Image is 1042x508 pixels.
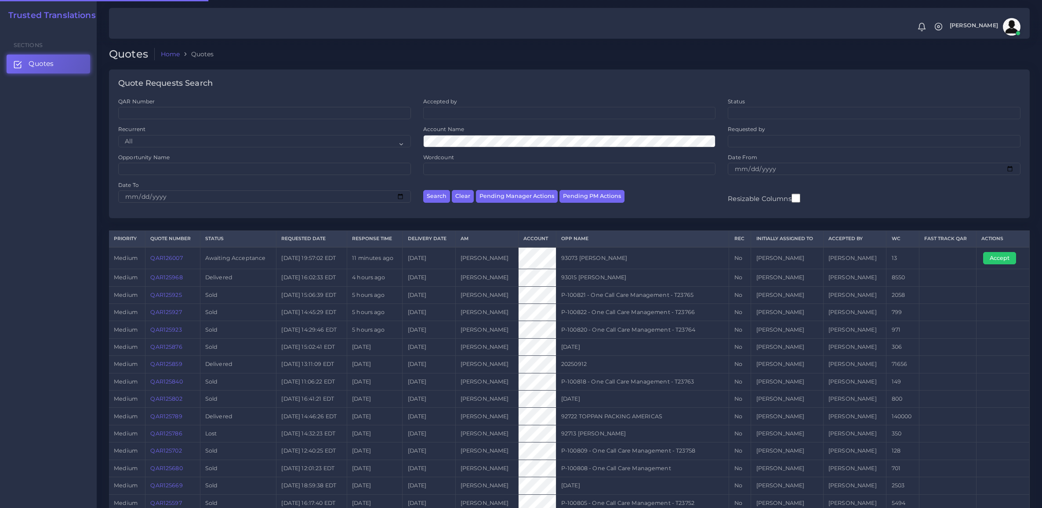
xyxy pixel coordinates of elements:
[347,442,403,460] td: [DATE]
[729,373,751,390] td: No
[423,190,450,203] button: Search
[886,269,919,286] td: 8550
[556,247,729,269] td: 93073 [PERSON_NAME]
[751,304,823,321] td: [PERSON_NAME]
[823,460,886,477] td: [PERSON_NAME]
[886,460,919,477] td: 701
[423,125,465,133] label: Account Name
[886,356,919,373] td: 71656
[823,373,886,390] td: [PERSON_NAME]
[455,373,519,390] td: [PERSON_NAME]
[200,408,276,425] td: Delivered
[114,361,138,367] span: medium
[945,18,1024,36] a: [PERSON_NAME]avatar
[823,408,886,425] td: [PERSON_NAME]
[886,408,919,425] td: 140000
[983,252,1016,264] button: Accept
[455,477,519,494] td: [PERSON_NAME]
[150,378,182,385] a: QAR125840
[114,413,138,420] span: medium
[751,321,823,338] td: [PERSON_NAME]
[751,425,823,442] td: [PERSON_NAME]
[729,356,751,373] td: No
[200,391,276,408] td: Sold
[823,304,886,321] td: [PERSON_NAME]
[403,269,455,286] td: [DATE]
[200,338,276,355] td: Sold
[150,447,182,454] a: QAR125702
[556,231,729,247] th: Opp Name
[823,321,886,338] td: [PERSON_NAME]
[729,442,751,460] td: No
[556,477,729,494] td: [DATE]
[886,391,919,408] td: 800
[347,247,403,269] td: 11 minutes ago
[455,247,519,269] td: [PERSON_NAME]
[455,304,519,321] td: [PERSON_NAME]
[403,247,455,269] td: [DATE]
[276,247,347,269] td: [DATE] 19:57:02 EDT
[276,338,347,355] td: [DATE] 15:02:41 EDT
[556,304,729,321] td: P-100822 - One Call Care Management - T23766
[276,321,347,338] td: [DATE] 14:29:46 EDT
[150,274,182,281] a: QAR125968
[751,247,823,269] td: [PERSON_NAME]
[276,442,347,460] td: [DATE] 12:40:25 EDT
[886,338,919,355] td: 306
[823,425,886,442] td: [PERSON_NAME]
[347,338,403,355] td: [DATE]
[276,286,347,303] td: [DATE] 15:06:39 EDT
[559,190,624,203] button: Pending PM Actions
[886,247,919,269] td: 13
[728,153,757,161] label: Date From
[200,321,276,338] td: Sold
[556,425,729,442] td: 92713 [PERSON_NAME]
[403,460,455,477] td: [DATE]
[347,425,403,442] td: [DATE]
[150,361,182,367] a: QAR125859
[150,465,182,471] a: QAR125680
[886,373,919,390] td: 149
[455,321,519,338] td: [PERSON_NAME]
[403,304,455,321] td: [DATE]
[1003,18,1020,36] img: avatar
[347,391,403,408] td: [DATE]
[729,477,751,494] td: No
[114,465,138,471] span: medium
[150,255,182,261] a: QAR126007
[950,23,998,29] span: [PERSON_NAME]
[276,408,347,425] td: [DATE] 14:46:26 EDT
[276,391,347,408] td: [DATE] 16:41:21 EDT
[403,425,455,442] td: [DATE]
[2,11,96,21] a: Trusted Translations
[403,321,455,338] td: [DATE]
[403,356,455,373] td: [DATE]
[200,477,276,494] td: Sold
[114,274,138,281] span: medium
[118,125,145,133] label: Recurrent
[200,460,276,477] td: Sold
[886,231,919,247] th: WC
[823,286,886,303] td: [PERSON_NAME]
[145,231,200,247] th: Quote Number
[886,477,919,494] td: 2503
[823,231,886,247] th: Accepted by
[729,391,751,408] td: No
[347,321,403,338] td: 5 hours ago
[347,477,403,494] td: [DATE]
[403,442,455,460] td: [DATE]
[200,356,276,373] td: Delivered
[118,98,155,105] label: QAR Number
[823,477,886,494] td: [PERSON_NAME]
[118,153,170,161] label: Opportunity Name
[118,79,213,88] h4: Quote Requests Search
[919,231,976,247] th: Fast Track QAR
[109,231,145,247] th: Priority
[556,408,729,425] td: 92722 TOPPAN PACKING AMERICAS
[455,269,519,286] td: [PERSON_NAME]
[556,338,729,355] td: [DATE]
[29,59,54,69] span: Quotes
[403,286,455,303] td: [DATE]
[556,373,729,390] td: P-100818 - One Call Care Management - T23763
[114,500,138,506] span: medium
